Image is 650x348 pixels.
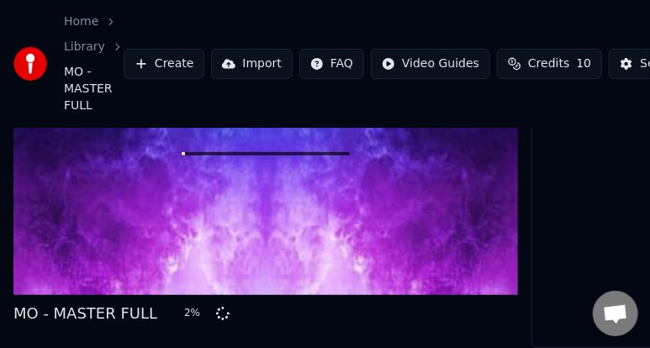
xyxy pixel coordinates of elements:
[497,49,602,79] button: Credits10
[593,291,638,336] div: Open chat
[13,47,47,81] img: youka
[64,13,124,114] nav: breadcrumb
[577,55,592,72] span: 10
[13,302,157,325] div: MO - MASTER FULL
[211,49,292,79] button: Import
[299,49,364,79] button: FAQ
[64,13,98,30] a: Home
[64,64,124,114] span: MO - MASTER FULL
[528,55,569,72] span: Credits
[371,49,490,79] button: Video Guides
[64,39,105,55] a: Library
[184,307,209,320] div: 2 %
[124,49,205,79] button: Create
